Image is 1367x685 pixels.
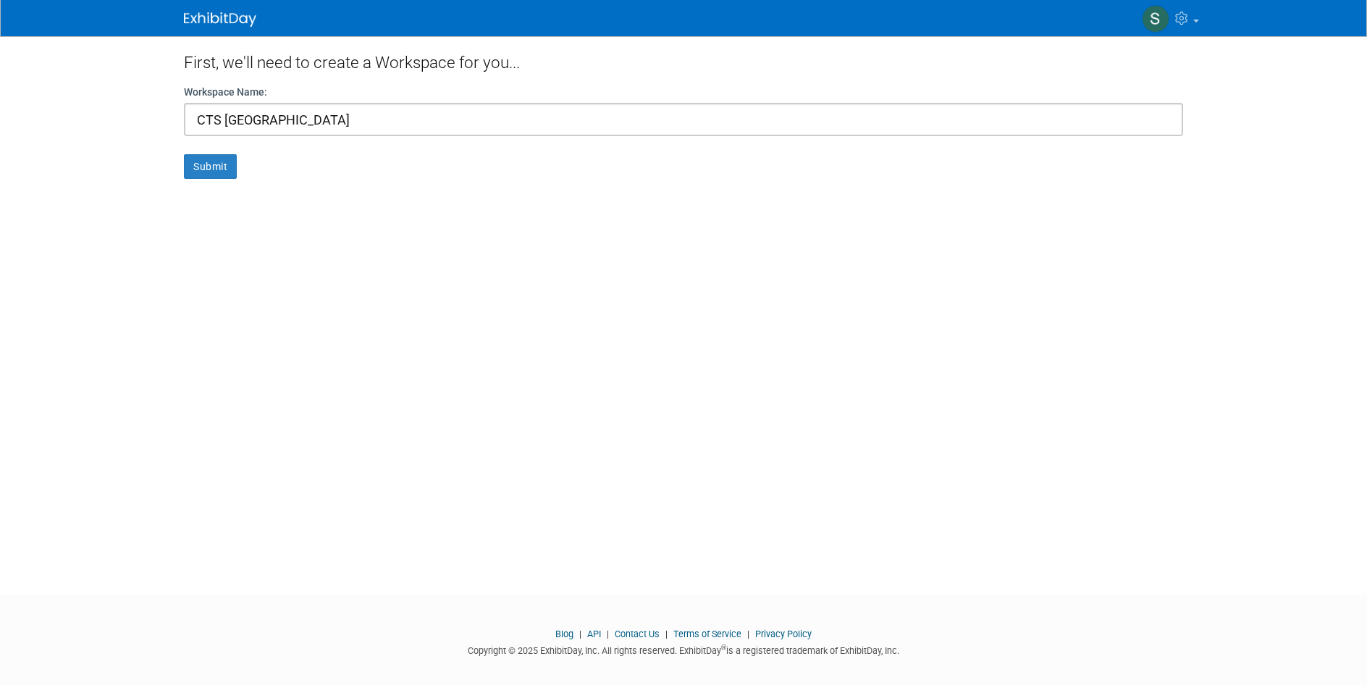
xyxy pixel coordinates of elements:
[184,103,1183,136] input: Name of your organization
[184,154,237,179] button: Submit
[576,629,585,639] span: |
[755,629,812,639] a: Privacy Policy
[184,12,256,27] img: ExhibitDay
[721,644,726,652] sup: ®
[184,85,267,99] label: Workspace Name:
[673,629,741,639] a: Terms of Service
[615,629,660,639] a: Contact Us
[744,629,753,639] span: |
[662,629,671,639] span: |
[603,629,613,639] span: |
[1142,5,1169,33] img: Sasha Money
[555,629,573,639] a: Blog
[184,36,1183,85] div: First, we'll need to create a Workspace for you...
[587,629,601,639] a: API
